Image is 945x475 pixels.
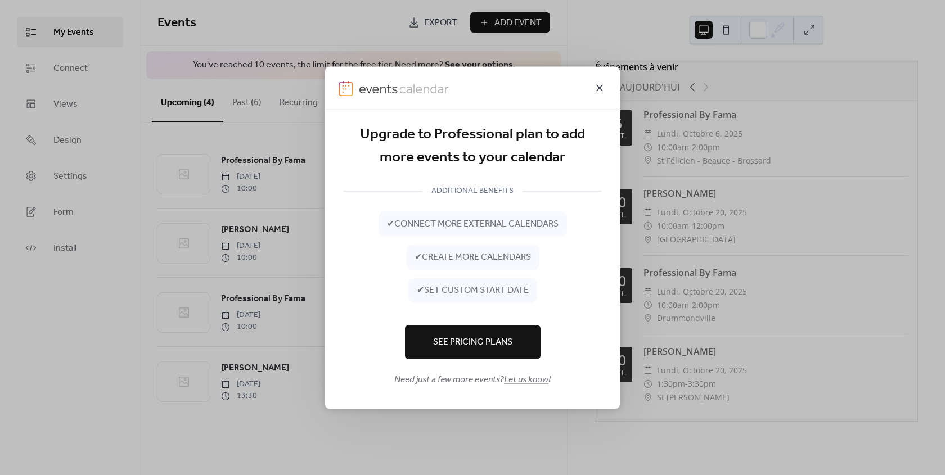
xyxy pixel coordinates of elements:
button: See Pricing Plans [405,325,541,359]
img: logo-icon [339,80,353,96]
a: Let us know [504,371,548,388]
img: logo-type [359,80,450,96]
span: Need just a few more events? ! [394,373,551,387]
span: See Pricing Plans [433,336,512,349]
span: ✔ create more calendars [415,251,531,264]
span: ✔ set custom start date [417,284,529,297]
span: ✔ connect more external calendars [387,218,559,231]
div: Upgrade to Professional plan to add more events to your calendar [343,123,602,170]
span: ADDITIONAL BENEFITS [422,184,523,198]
